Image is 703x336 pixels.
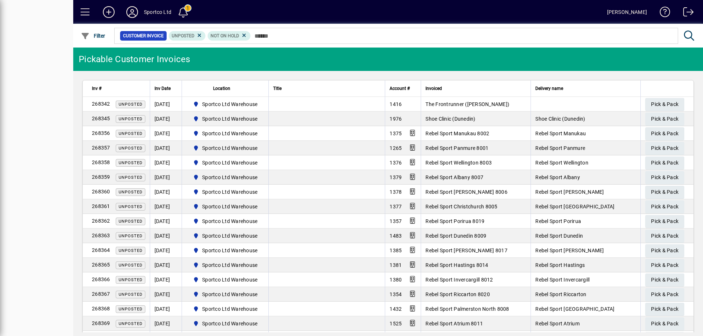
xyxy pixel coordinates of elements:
[390,233,402,239] span: 1483
[202,232,257,239] span: Sportco Ltd Warehouse
[202,101,257,108] span: Sportco Ltd Warehouse
[190,158,261,167] span: Sportco Ltd Warehouse
[92,145,110,151] span: 268357
[645,113,684,126] button: Pick & Pack
[678,1,694,25] a: Logout
[123,32,164,39] span: Customer Invoice
[150,316,182,331] td: [DATE]
[651,230,678,242] span: Pick & Pack
[535,116,585,122] span: Shoe Clinic (Dunedin)
[651,186,678,198] span: Pick & Pack
[202,174,257,181] span: Sportco Ltd Warehouse
[92,174,110,180] span: 268359
[186,84,264,93] div: Location
[645,288,684,301] button: Pick & Pack
[119,307,142,312] span: Unposted
[645,186,684,199] button: Pick & Pack
[150,214,182,229] td: [DATE]
[172,33,194,38] span: Unposted
[190,231,261,240] span: Sportco Ltd Warehouse
[651,318,678,330] span: Pick & Pack
[651,259,678,271] span: Pick & Pack
[92,276,110,282] span: 268366
[390,262,402,268] span: 1381
[92,159,110,165] span: 268358
[425,306,509,312] span: Rebel Sport Palmerston North 8008
[425,291,490,297] span: Rebel Sport Riccarton 8020
[92,101,110,107] span: 268342
[535,248,604,253] span: Rebel Sport [PERSON_NAME]
[425,145,488,151] span: Rebel Sport Panmure 8001
[92,84,145,93] div: Inv #
[79,53,190,65] div: Pickable Customer Invoices
[651,113,678,125] span: Pick & Pack
[425,277,493,283] span: Rebel Sport Invercargill 8012
[651,288,678,301] span: Pick & Pack
[390,189,402,195] span: 1378
[651,98,678,110] span: Pick & Pack
[150,229,182,243] td: [DATE]
[92,306,110,312] span: 268368
[119,204,142,209] span: Unposted
[92,116,110,121] span: 268345
[119,146,142,151] span: Unposted
[144,6,171,18] div: Sportco Ltd
[190,319,261,328] span: Sportco Ltd Warehouse
[645,142,684,155] button: Pick & Pack
[651,128,678,140] span: Pick & Pack
[645,171,684,184] button: Pick & Pack
[92,218,110,224] span: 268362
[645,244,684,257] button: Pick & Pack
[81,33,105,39] span: Filter
[390,84,416,93] div: Account #
[651,142,678,154] span: Pick & Pack
[119,292,142,297] span: Unposted
[654,1,670,25] a: Knowledge Base
[535,218,581,224] span: Rebel Sport Porirua
[425,262,488,268] span: Rebel Sport Hastings 8014
[119,161,142,165] span: Unposted
[202,276,257,283] span: Sportco Ltd Warehouse
[390,174,402,180] span: 1379
[190,144,261,152] span: Sportco Ltd Warehouse
[119,117,142,121] span: Unposted
[119,278,142,282] span: Unposted
[202,261,257,269] span: Sportco Ltd Warehouse
[645,215,684,228] button: Pick & Pack
[190,173,261,182] span: Sportco Ltd Warehouse
[390,218,402,224] span: 1357
[425,248,507,253] span: Rebel Sport [PERSON_NAME] 8017
[535,277,589,283] span: Rebel Sport Invercargill
[190,202,261,211] span: Sportco Ltd Warehouse
[535,84,563,93] span: Delivery name
[425,101,509,107] span: The Frontrunner ([PERSON_NAME])
[202,247,257,254] span: Sportco Ltd Warehouse
[645,230,684,243] button: Pick & Pack
[390,321,402,326] span: 1525
[190,290,261,299] span: Sportco Ltd Warehouse
[150,302,182,316] td: [DATE]
[92,262,110,268] span: 268365
[390,84,410,93] span: Account #
[92,189,110,195] span: 268360
[150,126,182,141] td: [DATE]
[150,272,182,287] td: [DATE]
[120,5,144,19] button: Profile
[79,29,107,42] button: Filter
[651,274,678,286] span: Pick & Pack
[651,245,678,257] span: Pick & Pack
[651,215,678,227] span: Pick & Pack
[92,84,101,93] span: Inv #
[645,303,684,316] button: Pick & Pack
[645,127,684,140] button: Pick & Pack
[535,306,614,312] span: Rebel Sport [GEOGRAPHIC_DATA]
[190,261,261,269] span: Sportco Ltd Warehouse
[425,204,497,209] span: Rebel Sport Christchurch 8005
[92,291,110,297] span: 268367
[273,84,380,93] div: Title
[390,248,402,253] span: 1385
[535,321,580,326] span: Rebel Sport Atrium
[390,101,402,107] span: 1416
[155,84,171,93] span: Inv Date
[119,131,142,136] span: Unposted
